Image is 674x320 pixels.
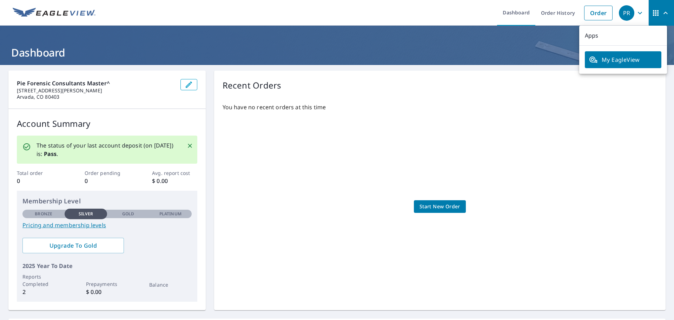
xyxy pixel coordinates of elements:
[86,288,128,296] p: $ 0.00
[223,103,657,111] p: You have no recent orders at this time
[419,202,460,211] span: Start New Order
[17,87,175,94] p: [STREET_ADDRESS][PERSON_NAME]
[223,79,282,92] p: Recent Orders
[17,169,62,177] p: Total order
[85,177,130,185] p: 0
[122,211,134,217] p: Gold
[152,169,197,177] p: Avg. report cost
[8,45,666,60] h1: Dashboard
[22,196,192,206] p: Membership Level
[584,6,613,20] a: Order
[22,221,192,229] a: Pricing and membership levels
[28,242,118,249] span: Upgrade To Gold
[85,169,130,177] p: Order pending
[22,262,192,270] p: 2025 Year To Date
[585,51,661,68] a: My EagleView
[22,273,65,288] p: Reports Completed
[44,150,57,158] b: Pass
[17,177,62,185] p: 0
[86,280,128,288] p: Prepayments
[17,94,175,100] p: Arvada, CO 80403
[619,5,634,21] div: PR
[149,281,191,288] p: Balance
[414,200,466,213] a: Start New Order
[589,55,657,64] span: My EagleView
[13,8,95,18] img: EV Logo
[22,288,65,296] p: 2
[185,141,194,150] button: Close
[152,177,197,185] p: $ 0.00
[579,26,667,46] p: Apps
[22,238,124,253] a: Upgrade To Gold
[79,211,93,217] p: Silver
[37,141,178,158] p: The status of your last account deposit (on [DATE]) is: .
[17,117,197,130] p: Account Summary
[159,211,181,217] p: Platinum
[35,211,52,217] p: Bronze
[17,79,175,87] p: Pie Forensic Consultants Master^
